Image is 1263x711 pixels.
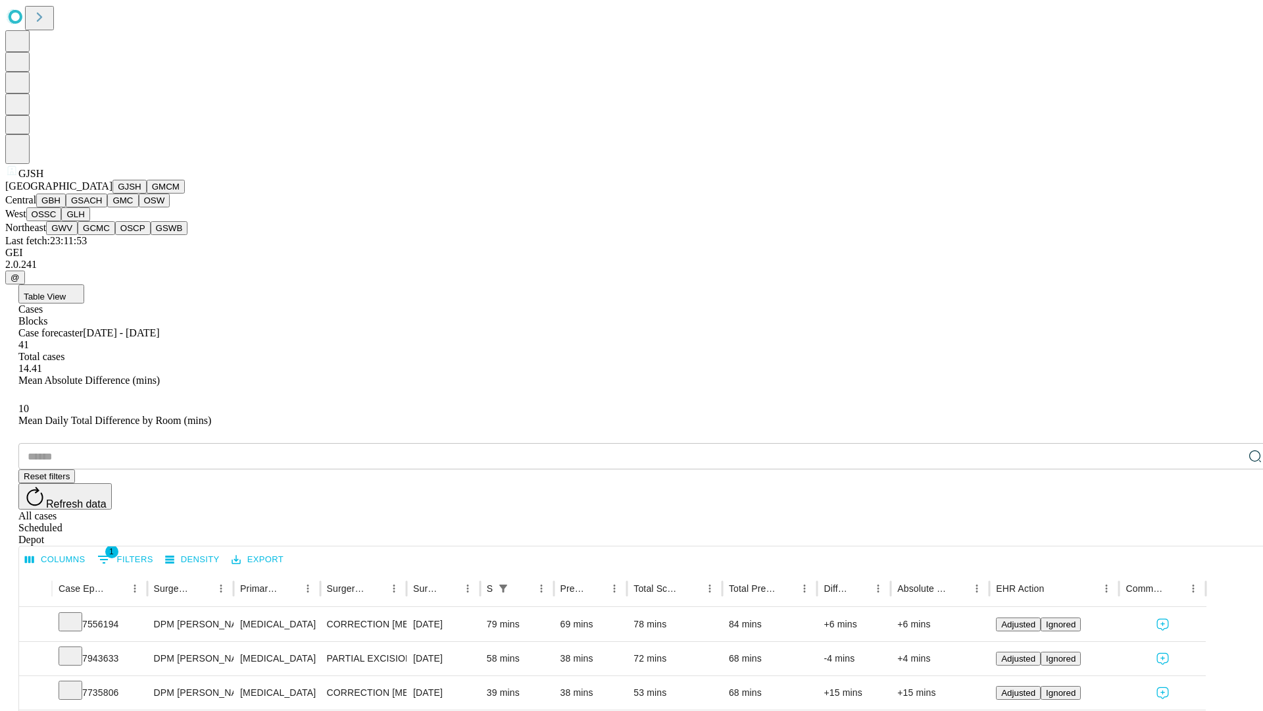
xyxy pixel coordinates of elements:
button: Expand [26,648,45,671]
button: Menu [126,579,144,598]
button: GJSH [112,180,147,194]
span: Total cases [18,351,64,362]
div: [MEDICAL_DATA] [240,642,313,675]
div: 84 mins [729,608,811,641]
div: [DATE] [413,676,474,710]
span: [DATE] - [DATE] [83,327,159,338]
button: Menu [1184,579,1202,598]
button: Menu [299,579,317,598]
div: Total Scheduled Duration [633,583,681,594]
button: Menu [385,579,403,598]
div: +6 mins [897,608,983,641]
button: Sort [193,579,212,598]
button: Sort [514,579,532,598]
button: Sort [682,579,701,598]
div: 7556194 [59,608,141,641]
div: PARTIAL EXCISION PHALANX OF TOE [327,642,400,675]
button: Sort [107,579,126,598]
button: OSCP [115,221,151,235]
div: DPM [PERSON_NAME] [PERSON_NAME] [154,676,227,710]
div: 2.0.241 [5,259,1258,271]
div: 39 mins [487,676,547,710]
div: 1 active filter [494,579,512,598]
button: Sort [949,579,968,598]
span: Ignored [1046,654,1076,664]
span: West [5,208,26,219]
button: Sort [1045,579,1064,598]
div: Surgery Name [327,583,365,594]
div: +15 mins [824,676,884,710]
button: Menu [1097,579,1116,598]
button: Adjusted [996,618,1041,631]
span: Ignored [1046,688,1076,698]
button: Select columns [22,550,89,570]
div: 53 mins [633,676,716,710]
div: +4 mins [897,642,983,675]
div: Predicted In Room Duration [560,583,586,594]
button: Sort [851,579,869,598]
span: 41 [18,339,29,350]
div: DPM [PERSON_NAME] [PERSON_NAME] [154,608,227,641]
span: Adjusted [1001,688,1035,698]
button: Sort [280,579,299,598]
div: 58 mins [487,642,547,675]
button: Ignored [1041,686,1081,700]
div: 69 mins [560,608,621,641]
button: Sort [366,579,385,598]
span: Refresh data [46,498,107,510]
button: Adjusted [996,652,1041,666]
div: Primary Service [240,583,278,594]
div: +15 mins [897,676,983,710]
button: @ [5,271,25,284]
span: Case forecaster [18,327,83,338]
div: 68 mins [729,642,811,675]
button: Table View [18,284,84,303]
span: Northeast [5,222,46,233]
div: Case Epic Id [59,583,106,594]
div: [MEDICAL_DATA] [240,676,313,710]
div: Scheduled In Room Duration [487,583,493,594]
button: Menu [605,579,624,598]
button: Refresh data [18,483,112,510]
div: Difference [824,583,849,594]
div: 38 mins [560,642,621,675]
button: Show filters [494,579,512,598]
span: Adjusted [1001,619,1035,629]
button: Adjusted [996,686,1041,700]
button: Sort [1166,579,1184,598]
div: Comments [1126,583,1164,594]
button: GSWB [151,221,188,235]
div: +6 mins [824,608,884,641]
button: GSACH [66,194,107,207]
button: Menu [532,579,551,598]
button: Show filters [94,549,157,570]
span: Reset filters [24,471,70,481]
div: Surgery Date [413,583,439,594]
div: 38 mins [560,676,621,710]
span: Mean Absolute Difference (mins) [18,375,160,386]
div: 7735806 [59,676,141,710]
div: EHR Action [996,583,1044,594]
div: CORRECTION [MEDICAL_DATA], DOUBLE [MEDICAL_DATA] [327,608,400,641]
div: DPM [PERSON_NAME] [PERSON_NAME] [154,642,227,675]
span: Central [5,194,36,205]
div: 78 mins [633,608,716,641]
button: Ignored [1041,618,1081,631]
span: @ [11,273,20,282]
button: GMCM [147,180,185,194]
button: Reset filters [18,469,75,483]
span: Mean Daily Total Difference by Room (mins) [18,415,211,426]
div: [DATE] [413,642,474,675]
button: GMC [107,194,138,207]
button: Menu [869,579,887,598]
button: Sort [440,579,458,598]
button: Menu [701,579,719,598]
button: Menu [212,579,230,598]
button: Density [162,550,223,570]
button: Export [228,550,287,570]
div: 68 mins [729,676,811,710]
button: GBH [36,194,66,207]
span: Adjusted [1001,654,1035,664]
button: Sort [777,579,795,598]
button: Sort [587,579,605,598]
